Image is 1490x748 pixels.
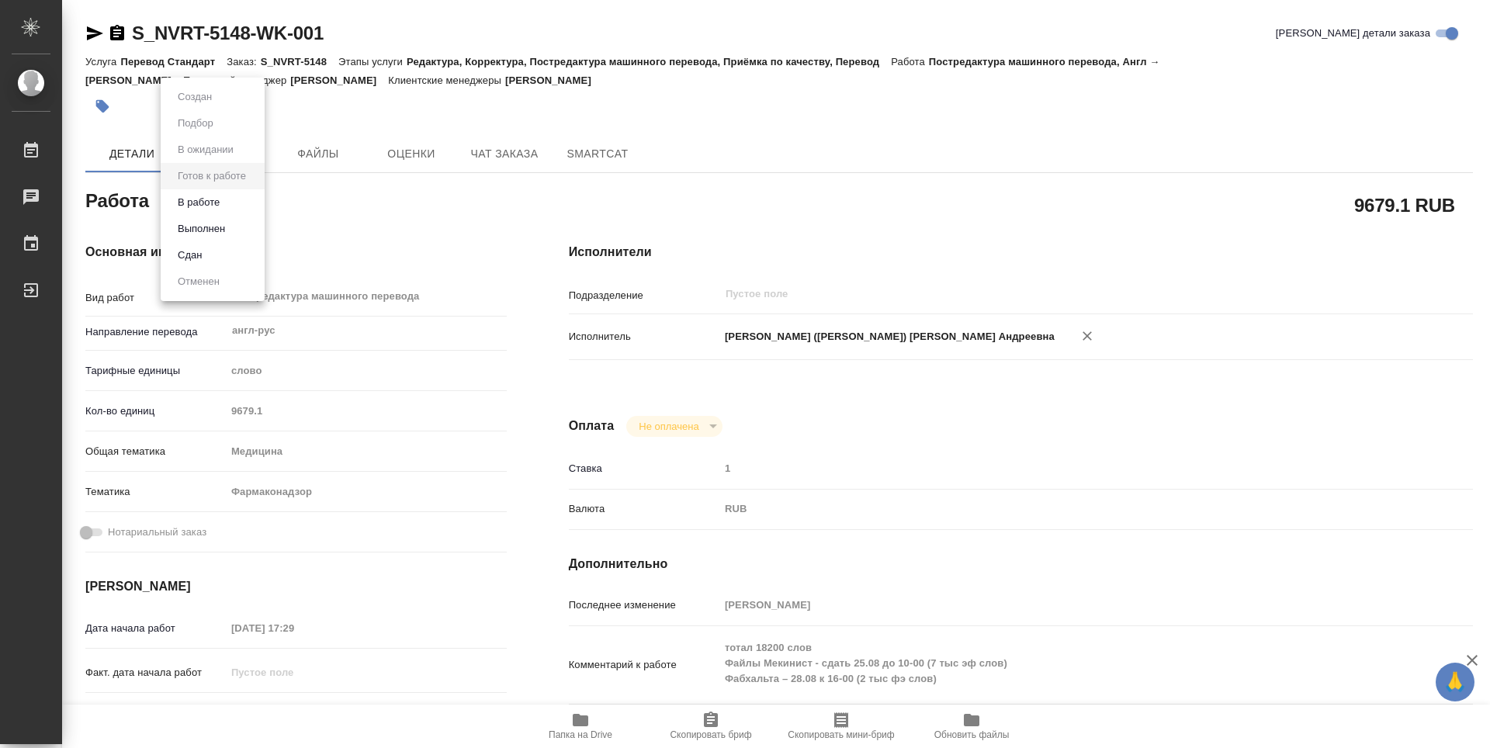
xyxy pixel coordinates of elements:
button: В ожидании [173,141,238,158]
button: Выполнен [173,220,230,237]
button: Сдан [173,247,206,264]
button: Готов к работе [173,168,251,185]
button: Подбор [173,115,218,132]
button: Отменен [173,273,224,290]
button: Создан [173,88,217,106]
button: В работе [173,194,224,211]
